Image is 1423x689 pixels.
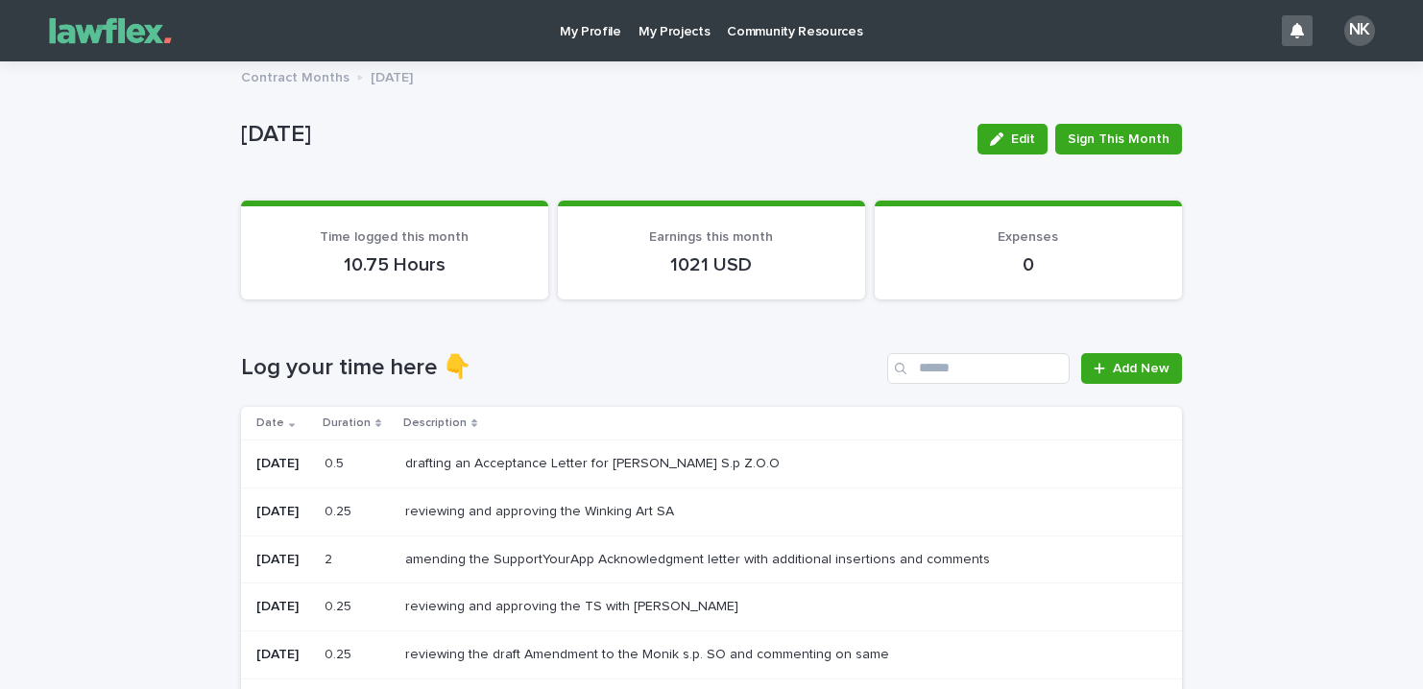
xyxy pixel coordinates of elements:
[887,353,1070,384] input: Search
[241,65,350,86] p: Contract Months
[1011,132,1035,146] span: Edit
[256,456,309,472] p: [DATE]
[1344,15,1375,46] div: NK
[405,500,678,520] p: reviewing and approving the Winking Art SA
[323,413,371,434] p: Duration
[403,413,467,434] p: Description
[649,230,773,244] span: Earnings this month
[371,65,413,86] p: [DATE]
[241,583,1182,631] tr: [DATE]0.250.25 reviewing and approving the TS with [PERSON_NAME]reviewing and approving the TS wi...
[1113,362,1170,375] span: Add New
[405,595,742,615] p: reviewing and approving the TS with [PERSON_NAME]
[325,452,348,472] p: 0.5
[1068,130,1170,149] span: Sign This Month
[241,631,1182,679] tr: [DATE]0.250.25 reviewing the draft Amendment to the Monik s.p. SO and commenting on samereviewing...
[325,500,355,520] p: 0.25
[1055,124,1182,154] button: Sign This Month
[256,413,284,434] p: Date
[325,643,355,663] p: 0.25
[256,504,309,520] p: [DATE]
[325,548,336,568] p: 2
[405,548,994,568] p: amending the SupportYourApp Acknowledgment letter with additional insertions and comments
[998,230,1058,244] span: Expenses
[38,12,182,50] img: Gnvw4qrBSHOAfo8VMhG6
[256,552,309,568] p: [DATE]
[241,535,1182,583] tr: [DATE]22 amending the SupportYourApp Acknowledgment letter with additional insertions and comment...
[581,253,842,276] p: 1021 USD
[405,452,784,472] p: drafting an Acceptance Letter for [PERSON_NAME] S.p Z.O.O
[977,124,1048,154] button: Edit
[264,253,525,276] p: 10.75 Hours
[241,440,1182,487] tr: [DATE]0.50.5 drafting an Acceptance Letter for [PERSON_NAME] S.p Z.O.Odrafting an Acceptance Lett...
[241,121,962,149] p: [DATE]
[320,230,469,244] span: Time logged this month
[256,599,309,615] p: [DATE]
[1081,353,1182,384] a: Add New
[241,487,1182,535] tr: [DATE]0.250.25 reviewing and approving the Winking Art SAreviewing and approving the Winking Art SA
[241,354,880,382] h1: Log your time here 👇
[898,253,1159,276] p: 0
[325,595,355,615] p: 0.25
[256,647,309,663] p: [DATE]
[405,643,893,663] p: reviewing the draft Amendment to the Monik s.p. SO and commenting on same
